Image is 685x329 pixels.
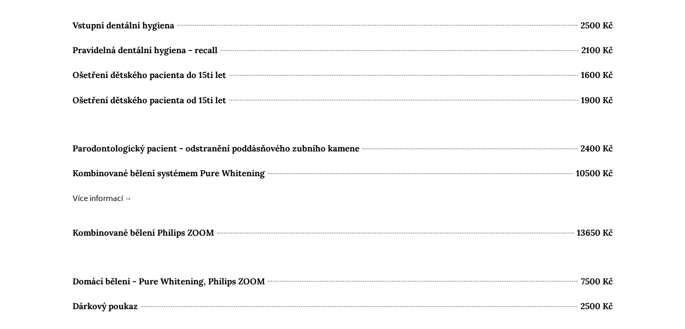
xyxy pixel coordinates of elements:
[73,274,613,294] a: Domácí bělení - Pure Whitening, Philips ZOOM 7500 Kč
[581,92,613,108] span: 1900 Kč
[73,165,613,220] a: Kombinované bělení systémem Pure Whitening 10500 Kč Více informací →
[577,225,613,241] span: 13650 Kč
[73,67,613,87] a: Ošetření dětského pacienta do 15ti let 1600 Kč
[73,42,218,58] span: Pravidelná dentální hygiena - recall
[581,298,613,314] span: 2500 Kč
[73,67,226,83] span: Ošetření dětského pacienta do 15ti let
[73,141,613,161] a: Parodontologický pacient - odstranění poddásňového zubního kamene 2400 Kč
[73,92,613,136] a: Ošetření dětského pacienta od 15ti let 1900 Kč
[581,141,613,156] span: 2400 Kč
[73,274,265,289] span: Domácí bělení - Pure Whitening, Philips ZOOM
[581,18,613,33] span: 2500 Kč
[581,67,613,83] span: 1600 Kč
[73,18,613,38] a: Vstupní dentální hygiena 2500 Kč
[73,42,613,63] a: Pravidelná dentální hygiena - recall 2100 Kč
[73,18,174,33] span: Vstupní dentální hygiena
[73,225,214,241] span: Kombinované bělení Philips ZOOM
[581,42,613,58] span: 2100 Kč
[73,298,138,314] span: Dárkový poukaz
[73,225,613,269] a: Kombinované bělení Philips ZOOM 13650 Kč
[73,141,359,156] span: Parodontologický pacient - odstranění poddásňového zubního kamene
[581,274,613,289] span: 7500 Kč
[73,165,265,181] span: Kombinované bělení systémem Pure Whitening
[73,92,226,108] span: Ošetření dětského pacienta od 15ti let
[73,193,132,206] b: Více informací →
[576,165,613,181] span: 10500 Kč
